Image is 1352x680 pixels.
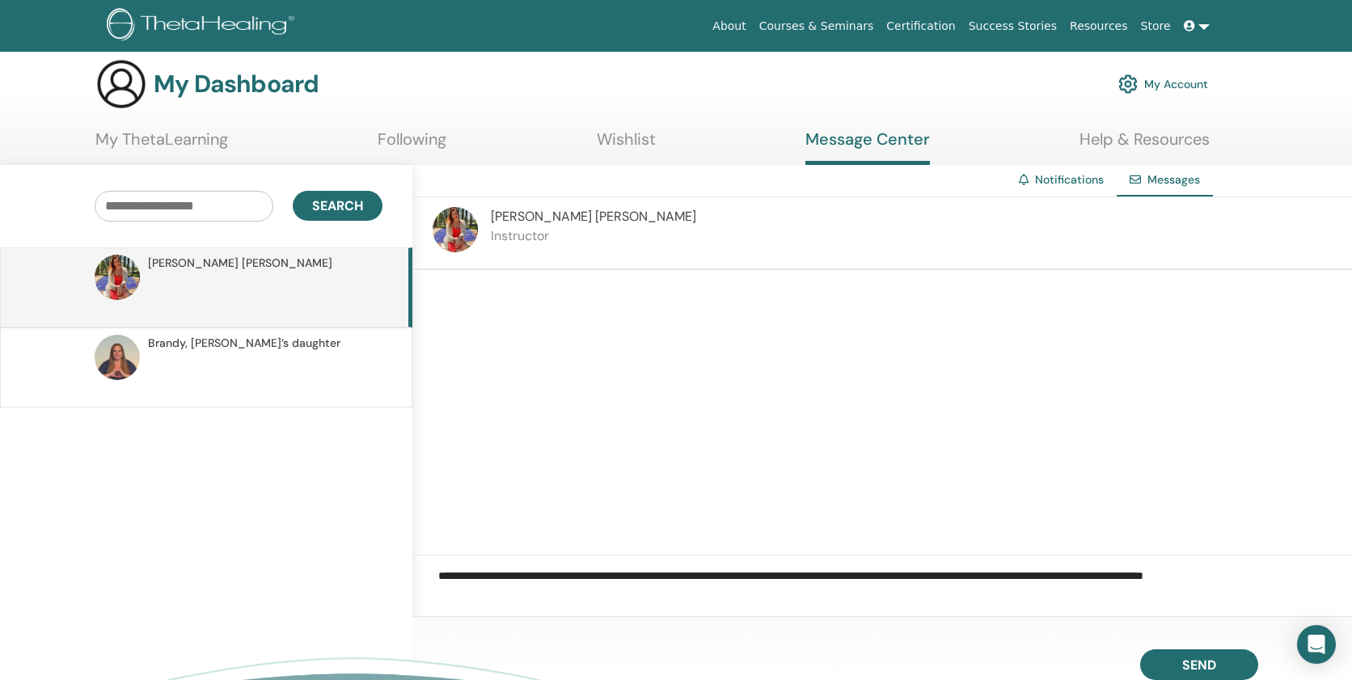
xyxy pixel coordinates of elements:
a: Help & Resources [1079,129,1210,161]
button: Send [1140,649,1258,680]
a: About [706,11,752,41]
span: Brandy, [PERSON_NAME]’s daughter [148,335,340,352]
img: cog.svg [1118,70,1138,98]
a: Success Stories [962,11,1063,41]
img: default.jpg [95,255,140,300]
img: default.jpg [433,207,478,252]
div: Open Intercom Messenger [1297,625,1336,664]
a: Following [378,129,446,161]
img: logo.png [107,8,300,44]
span: [PERSON_NAME] [PERSON_NAME] [491,208,696,225]
a: Resources [1063,11,1134,41]
a: Notifications [1035,172,1104,187]
p: Instructor [491,226,696,246]
a: Store [1134,11,1177,41]
img: generic-user-icon.jpg [95,58,147,110]
a: Courses & Seminars [753,11,881,41]
a: Wishlist [597,129,656,161]
span: Search [312,197,363,214]
span: [PERSON_NAME] [PERSON_NAME] [148,255,332,272]
h3: My Dashboard [154,70,319,99]
a: Certification [880,11,961,41]
a: My ThetaLearning [95,129,228,161]
span: Send [1182,657,1216,674]
a: My Account [1118,66,1208,102]
button: Search [293,191,382,221]
img: default.jpg [95,335,140,380]
span: Messages [1147,172,1200,187]
a: Message Center [805,129,930,165]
